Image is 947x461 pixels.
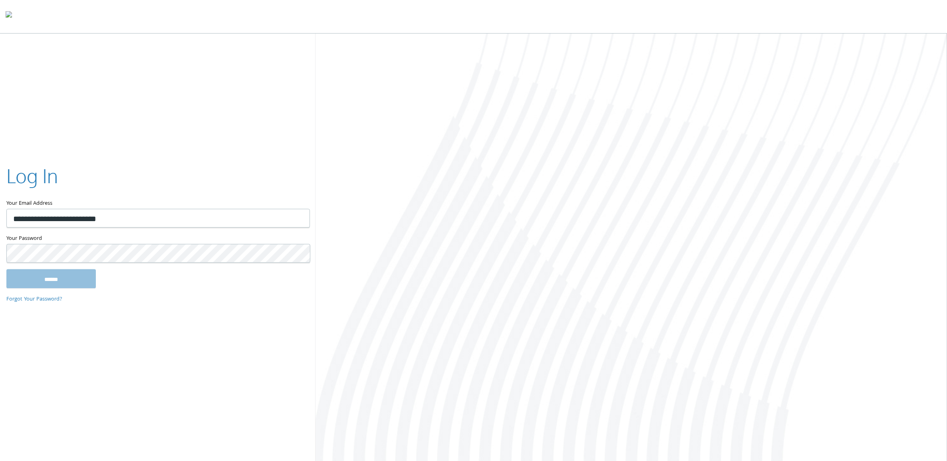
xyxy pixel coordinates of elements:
[294,214,304,223] keeper-lock: Open Keeper Popup
[6,162,58,189] h2: Log In
[6,8,12,24] img: todyl-logo-dark.svg
[6,234,309,244] label: Your Password
[6,295,62,304] a: Forgot Your Password?
[294,249,304,258] keeper-lock: Open Keeper Popup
